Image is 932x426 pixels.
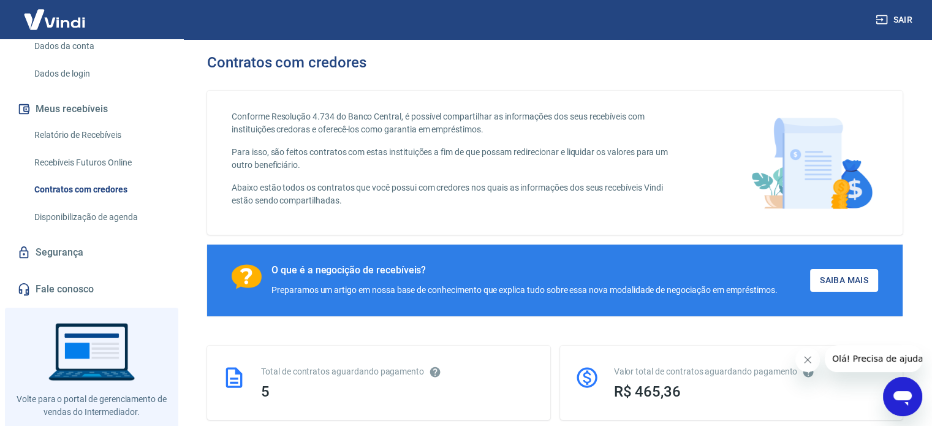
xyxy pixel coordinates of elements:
[614,365,888,378] div: Valor total de contratos aguardando pagamento
[29,205,169,230] a: Disponibilização de agenda
[207,54,366,71] h3: Contratos com credores
[232,110,684,136] p: Conforme Resolução 4.734 do Banco Central, é possível compartilhar as informações dos seus recebí...
[883,377,922,416] iframe: Botão para abrir a janela de mensagens
[271,264,778,276] div: O que é a negocição de recebíveis?
[825,345,922,372] iframe: Mensagem da empresa
[271,284,778,297] div: Preparamos um artigo em nossa base de conhecimento que explica tudo sobre essa nova modalidade de...
[29,123,169,148] a: Relatório de Recebíveis
[29,34,169,59] a: Dados da conta
[232,181,684,207] p: Abaixo estão todos os contratos que você possui com credores nos quais as informações dos seus re...
[29,177,169,202] a: Contratos com credores
[873,9,917,31] button: Sair
[795,348,820,372] iframe: Fechar mensagem
[15,276,169,303] a: Fale conosco
[232,264,262,289] img: Ícone com um ponto de interrogação.
[15,96,169,123] button: Meus recebíveis
[614,383,681,400] span: R$ 465,36
[7,9,103,18] span: Olá! Precisa de ajuda?
[15,239,169,266] a: Segurança
[429,366,441,378] svg: Esses contratos não se referem à Vindi, mas sim a outras instituições.
[29,61,169,86] a: Dados de login
[261,383,536,400] div: 5
[232,146,684,172] p: Para isso, são feitos contratos com estas instituições a fim de que possam redirecionar e liquida...
[261,365,536,378] div: Total de contratos aguardando pagamento
[15,1,94,38] img: Vindi
[810,269,878,292] a: Saiba Mais
[745,110,878,215] img: main-image.9f1869c469d712ad33ce.png
[29,150,169,175] a: Recebíveis Futuros Online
